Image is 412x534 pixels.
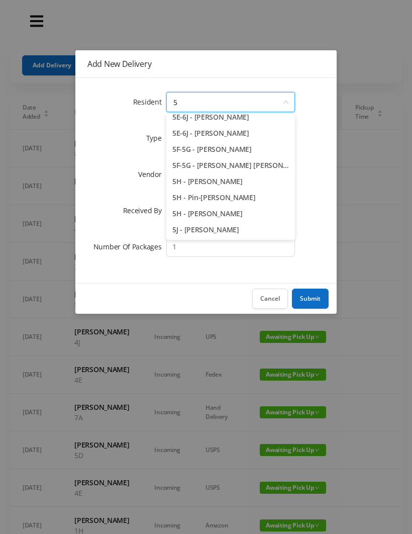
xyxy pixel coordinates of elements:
li: 5F-5G - [PERSON_NAME] [PERSON_NAME] [166,157,295,173]
form: Add New Delivery [87,90,325,259]
label: Received By [123,206,167,215]
label: Number Of Packages [93,242,167,251]
label: Resident [133,97,167,107]
li: 5F-5G - [PERSON_NAME] [166,141,295,157]
li: 5H - Pin-[PERSON_NAME] [166,190,295,206]
label: Vendor [138,169,166,179]
label: Type [146,133,167,143]
button: Cancel [252,289,288,309]
li: 5E-6J - [PERSON_NAME] [166,109,295,125]
button: Submit [292,289,329,309]
li: 5J - [PERSON_NAME] [166,222,295,238]
li: 5E-6J - [PERSON_NAME] [166,125,295,141]
li: 5H - [PERSON_NAME] [166,173,295,190]
i: icon: down [283,99,289,106]
li: 5H - [PERSON_NAME] [166,206,295,222]
div: Add New Delivery [87,58,325,69]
